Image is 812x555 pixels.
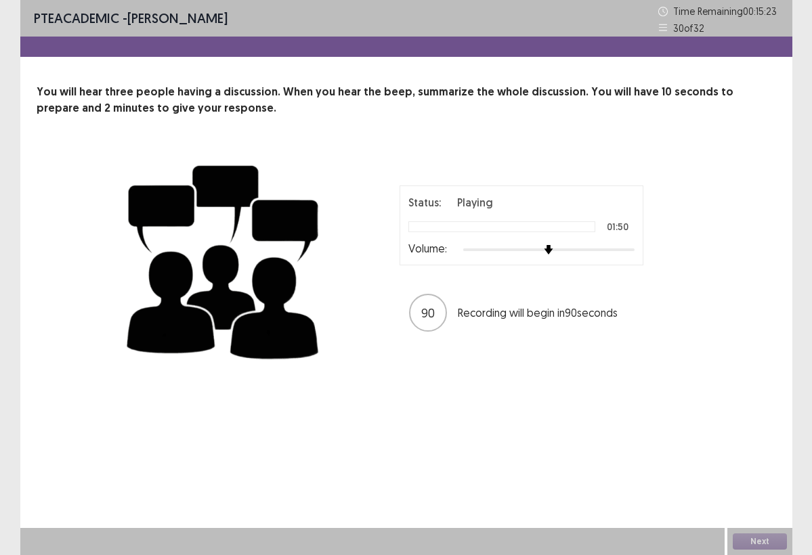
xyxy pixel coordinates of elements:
[34,8,228,28] p: - [PERSON_NAME]
[122,149,325,370] img: group-discussion
[457,194,493,210] p: Playing
[34,9,119,26] span: PTE academic
[673,4,779,18] p: Time Remaining 00 : 15 : 23
[408,194,441,210] p: Status:
[37,84,776,116] p: You will hear three people having a discussion. When you hear the beep, summarize the whole discu...
[421,304,435,322] p: 90
[673,21,704,35] p: 30 of 32
[458,305,634,321] p: Recording will begin in 90 seconds
[607,222,628,231] p: 01:50
[544,245,553,254] img: arrow-thumb
[408,240,447,257] p: Volume:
